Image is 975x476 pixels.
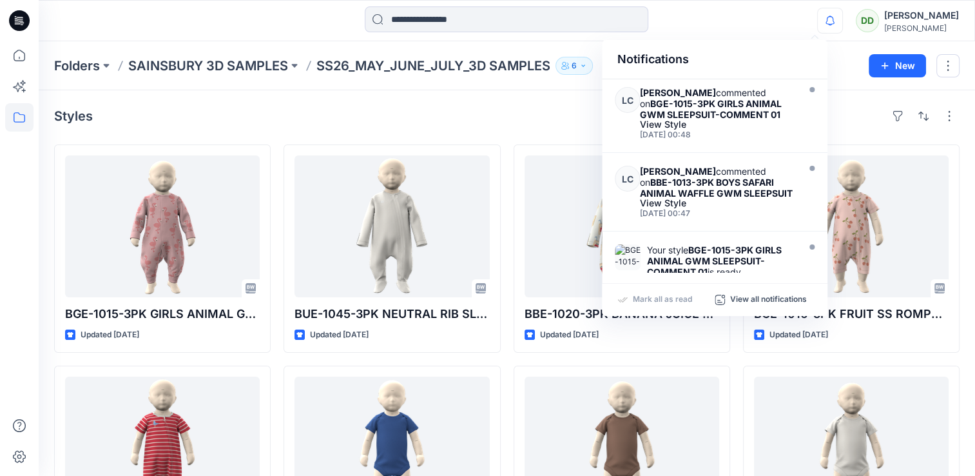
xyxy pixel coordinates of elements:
strong: BGE-1015-3PK GIRLS ANIMAL GWM SLEEPSUIT-COMMENT 01 [640,98,782,120]
strong: BBE-1013-3PK BOYS SAFARI ANIMAL WAFFLE GWM SLEEPSUIT [640,177,793,199]
a: BBE-1020-3PK BANANA JUICE MILK ZIP THRU SLEEPSUIT [525,155,719,297]
div: Wednesday, August 06, 2025 00:48 [640,130,795,139]
p: BGE-1015-3PK GIRLS ANIMAL GWM SLEEPSUIT-COMMENT 01 [65,305,260,323]
div: LC [615,166,640,192]
div: LC [615,87,640,113]
a: BGE-1016-3PK FRUIT SS ROMPERS [754,155,949,297]
button: 6 [555,57,593,75]
div: Wednesday, August 06, 2025 00:47 [640,209,795,218]
p: Updated [DATE] [540,328,599,342]
p: SS26_MAY_JUNE_JULY_3D SAMPLES [316,57,550,75]
img: BGE-1015-3PK GIRLS ANIMAL GWM SLEEPSUIT-COMMENT 01 [615,244,641,270]
div: commented on [640,87,795,120]
a: Folders [54,57,100,75]
p: BGE-1016-3PK FRUIT SS ROMPERS [754,305,949,323]
button: New [869,54,926,77]
div: DD [856,9,879,32]
p: 6 [572,59,577,73]
a: BUE-1045-3PK NEUTRAL RIB SLEEPSUIT [294,155,489,297]
strong: [PERSON_NAME] [640,87,716,98]
p: Updated [DATE] [310,328,369,342]
p: View all notifications [730,294,807,306]
p: Mark all as read [633,294,692,306]
div: commented on [640,166,795,199]
p: BUE-1045-3PK NEUTRAL RIB SLEEPSUIT [294,305,489,323]
h4: Styles [54,108,93,124]
a: SAINSBURY 3D SAMPLES [128,57,288,75]
div: Notifications [602,40,827,79]
div: [PERSON_NAME] [884,23,959,33]
strong: [PERSON_NAME] [640,166,716,177]
p: Updated [DATE] [769,328,828,342]
div: Your style is ready [647,244,795,277]
p: Updated [DATE] [81,328,139,342]
p: BBE-1020-3PK BANANA JUICE MILK ZIP THRU SLEEPSUIT [525,305,719,323]
a: BGE-1015-3PK GIRLS ANIMAL GWM SLEEPSUIT-COMMENT 01 [65,155,260,297]
div: View Style [640,199,795,208]
div: [PERSON_NAME] [884,8,959,23]
strong: BGE-1015-3PK GIRLS ANIMAL GWM SLEEPSUIT-COMMENT 01 [647,244,782,277]
div: View Style [640,120,795,129]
